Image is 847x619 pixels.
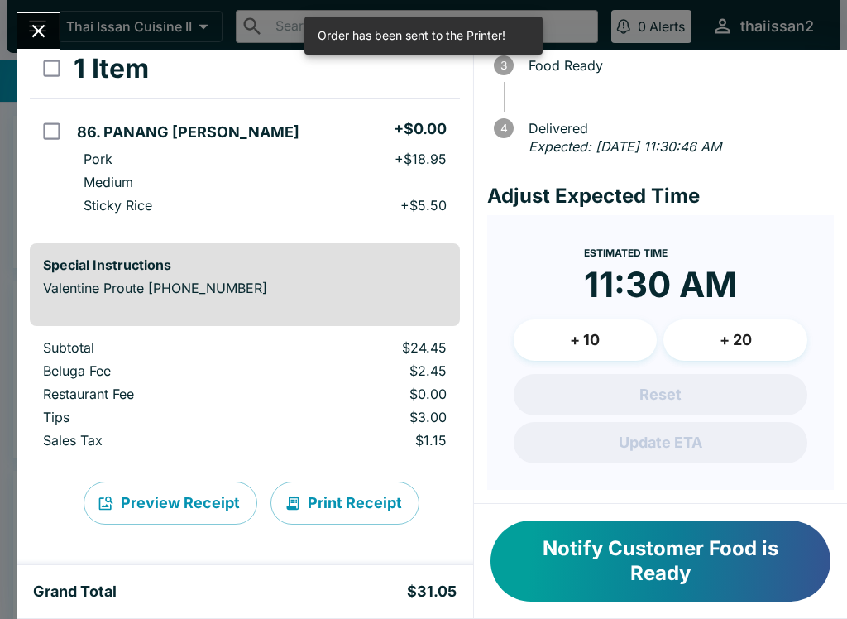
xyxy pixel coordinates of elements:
[394,119,447,139] h5: + $0.00
[514,319,658,361] button: + 10
[84,197,152,214] p: Sticky Rice
[30,339,460,455] table: orders table
[43,409,259,425] p: Tips
[33,582,117,602] h5: Grand Total
[285,339,447,356] p: $24.45
[500,59,507,72] text: 3
[43,257,447,273] h6: Special Instructions
[77,122,299,142] h5: 86. PANANG [PERSON_NAME]
[400,197,447,214] p: + $5.50
[407,582,457,602] h5: $31.05
[584,263,737,306] time: 11:30 AM
[500,122,507,135] text: 4
[395,151,447,167] p: + $18.95
[270,482,419,525] button: Print Receipt
[84,482,257,525] button: Preview Receipt
[43,386,259,402] p: Restaurant Fee
[285,386,447,402] p: $0.00
[74,52,149,85] h3: 1 Item
[43,280,447,296] p: Valentine Proute [PHONE_NUMBER]
[663,319,807,361] button: + 20
[529,138,721,155] em: Expected: [DATE] 11:30:46 AM
[43,362,259,379] p: Beluga Fee
[17,13,60,49] button: Close
[84,174,133,190] p: Medium
[285,409,447,425] p: $3.00
[84,151,112,167] p: Pork
[318,22,505,50] div: Order has been sent to the Printer!
[30,39,460,230] table: orders table
[43,432,259,449] p: Sales Tax
[584,247,668,259] span: Estimated Time
[490,521,830,602] button: Notify Customer Food is Ready
[285,362,447,379] p: $2.45
[43,339,259,356] p: Subtotal
[520,58,834,73] span: Food Ready
[520,121,834,136] span: Delivered
[285,432,447,449] p: $1.15
[487,184,834,209] h4: Adjust Expected Time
